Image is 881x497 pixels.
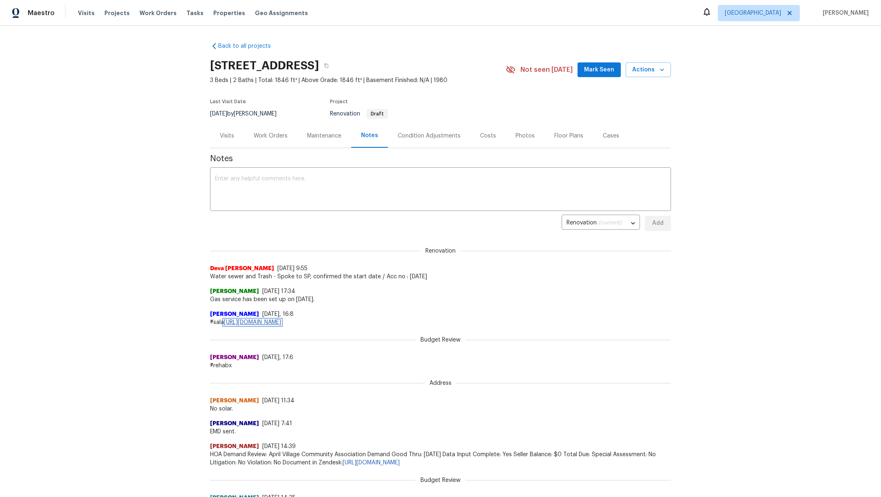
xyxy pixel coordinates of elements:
span: No solar. [210,405,671,413]
span: [DATE] 17:34 [262,288,295,294]
div: Floor Plans [554,132,583,140]
div: Photos [516,132,535,140]
span: HOA Demand Review: April Village Community Association Demand Good Thru: [DATE] Data Input Comple... [210,450,671,467]
button: Copy Address [319,58,334,73]
div: Renovation (current) [562,213,640,233]
span: Deva [PERSON_NAME] [210,264,274,273]
span: #rehabx [210,362,671,370]
span: Mark Seen [584,65,614,75]
span: Renovation [421,247,460,255]
div: Work Orders [254,132,288,140]
span: [DATE] 7:41 [262,421,292,426]
span: [PERSON_NAME] [210,419,259,428]
span: #sala [210,318,671,326]
span: [PERSON_NAME] [819,9,869,17]
span: (current) [598,220,622,226]
span: [DATE], 16:8 [262,311,294,317]
span: [PERSON_NAME] [210,310,259,318]
div: by [PERSON_NAME] [210,109,286,119]
span: Budget Review [416,476,465,484]
span: Work Orders [139,9,177,17]
span: [DATE] 9:55 [277,266,308,271]
span: Maestro [28,9,55,17]
span: Actions [632,65,664,75]
span: Geo Assignments [255,9,308,17]
span: Budget Review [416,336,465,344]
span: [DATE] 11:34 [262,398,294,404]
span: Gas service has been set up on [DATE]. [210,295,671,304]
span: [DATE], 17:6 [262,355,293,360]
span: Address [425,379,456,387]
div: Costs [480,132,496,140]
div: Cases [603,132,619,140]
div: Visits [220,132,234,140]
span: [PERSON_NAME] [210,397,259,405]
span: Renovation [330,111,388,117]
div: Maintenance [307,132,341,140]
span: Notes [210,155,671,163]
span: Visits [78,9,95,17]
span: EMD sent. [210,428,671,436]
span: Not seen [DATE] [520,66,573,74]
span: [GEOGRAPHIC_DATA] [725,9,781,17]
span: Tasks [186,10,204,16]
a: Back to all projects [210,42,288,50]
span: Last Visit Date [210,99,246,104]
a: [URL][DOMAIN_NAME] [224,319,281,325]
button: Actions [626,62,671,78]
span: [PERSON_NAME] [210,353,259,362]
div: Notes [361,131,378,140]
a: [URL][DOMAIN_NAME] [343,460,400,466]
span: Draft [367,111,387,116]
span: Properties [213,9,245,17]
span: [DATE] 14:39 [262,444,296,449]
div: Condition Adjustments [398,132,460,140]
span: Water sewer and Trash - Spoke to SP, confirmed the start date / Acc no : [DATE] [210,273,671,281]
h2: [STREET_ADDRESS] [210,62,319,70]
span: Project [330,99,348,104]
span: [PERSON_NAME] [210,287,259,295]
span: Projects [104,9,130,17]
span: 3 Beds | 2 Baths | Total: 1846 ft² | Above Grade: 1846 ft² | Basement Finished: N/A | 1980 [210,76,506,84]
span: [DATE] [210,111,227,117]
span: [PERSON_NAME] [210,442,259,450]
button: Mark Seen [578,62,621,78]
